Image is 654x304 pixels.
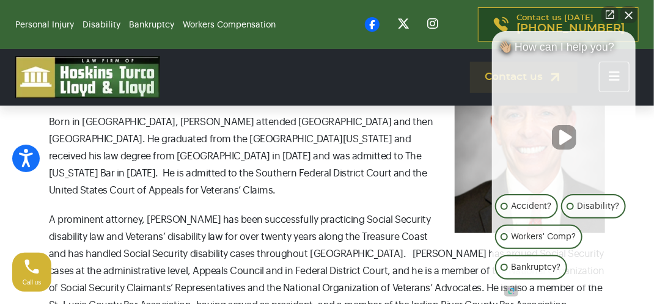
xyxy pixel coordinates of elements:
a: Disability [83,21,120,29]
button: Close Intaker Chat Widget [620,6,637,23]
a: Open intaker chat [504,286,518,297]
span: Born in [GEOGRAPHIC_DATA], [PERSON_NAME] attended [GEOGRAPHIC_DATA] and then [GEOGRAPHIC_DATA]. H... [49,117,433,195]
a: Contact us [DATE][PHONE_NUMBER] [478,7,639,42]
span: [PHONE_NUMBER] [516,23,625,35]
a: Bankruptcy [129,21,174,29]
p: Contact us [DATE] [516,14,625,35]
p: Disability? [577,199,619,214]
a: Open direct chat [601,6,619,23]
p: Bankruptcy? [511,260,560,275]
a: Workers Compensation [183,21,276,29]
p: Accident? [511,199,551,214]
p: Workers' Comp? [511,230,576,244]
div: 👋🏼 How can I help you? [492,40,636,60]
a: Contact us [470,62,578,93]
span: Call us [23,279,42,286]
img: logo [15,56,160,98]
a: Personal Injury [15,21,74,29]
img: Ian Lloyd [455,50,605,233]
button: Unmute video [552,125,576,150]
